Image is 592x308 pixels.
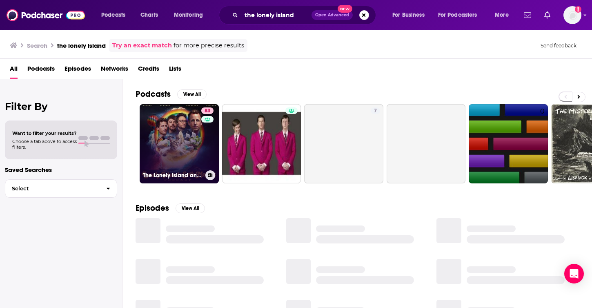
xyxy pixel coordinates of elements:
a: Podcasts [27,62,55,79]
span: Want to filter your results? [12,130,77,136]
h2: Podcasts [136,89,171,99]
a: 7 [304,104,383,183]
button: Send feedback [538,42,579,49]
span: Choose a tab above to access filters. [12,138,77,150]
a: 0 [469,104,548,183]
span: For Business [392,9,425,21]
a: 83 [201,107,214,114]
h2: Episodes [136,203,169,213]
a: Charts [135,9,163,22]
h3: the lonely island [57,42,106,49]
span: 7 [374,107,377,115]
span: Logged in as jackiemayer [563,6,581,24]
a: Show notifications dropdown [521,8,534,22]
span: for more precise results [174,41,244,50]
span: For Podcasters [438,9,477,21]
a: PodcastsView All [136,89,207,99]
a: Credits [138,62,159,79]
a: 83The Lonely Island and [PERSON_NAME] Podcast [140,104,219,183]
p: Saved Searches [5,166,117,174]
span: New [338,5,352,13]
span: Monitoring [174,9,203,21]
button: open menu [387,9,435,22]
a: Try an exact match [112,41,172,50]
button: open menu [168,9,214,22]
div: 0 [540,107,545,180]
h2: Filter By [5,100,117,112]
span: Charts [140,9,158,21]
div: Open Intercom Messenger [564,264,584,283]
h3: Search [27,42,47,49]
a: Lists [169,62,181,79]
h3: The Lonely Island and [PERSON_NAME] Podcast [143,172,202,179]
img: User Profile [563,6,581,24]
a: Show notifications dropdown [541,8,554,22]
span: More [495,9,509,21]
button: open menu [96,9,136,22]
button: View All [176,203,205,213]
svg: Add a profile image [575,6,581,13]
span: 83 [205,107,210,115]
a: EpisodesView All [136,203,205,213]
button: open menu [489,9,519,22]
img: Podchaser - Follow, Share and Rate Podcasts [7,7,85,23]
div: Search podcasts, credits, & more... [227,6,384,25]
button: Select [5,179,117,198]
a: All [10,62,18,79]
button: open menu [433,9,489,22]
button: Open AdvancedNew [312,10,353,20]
span: Podcasts [101,9,125,21]
button: View All [177,89,207,99]
input: Search podcasts, credits, & more... [241,9,312,22]
a: Episodes [65,62,91,79]
a: 7 [371,107,380,114]
a: Networks [101,62,128,79]
span: Open Advanced [315,13,349,17]
button: Show profile menu [563,6,581,24]
span: Select [5,186,100,191]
